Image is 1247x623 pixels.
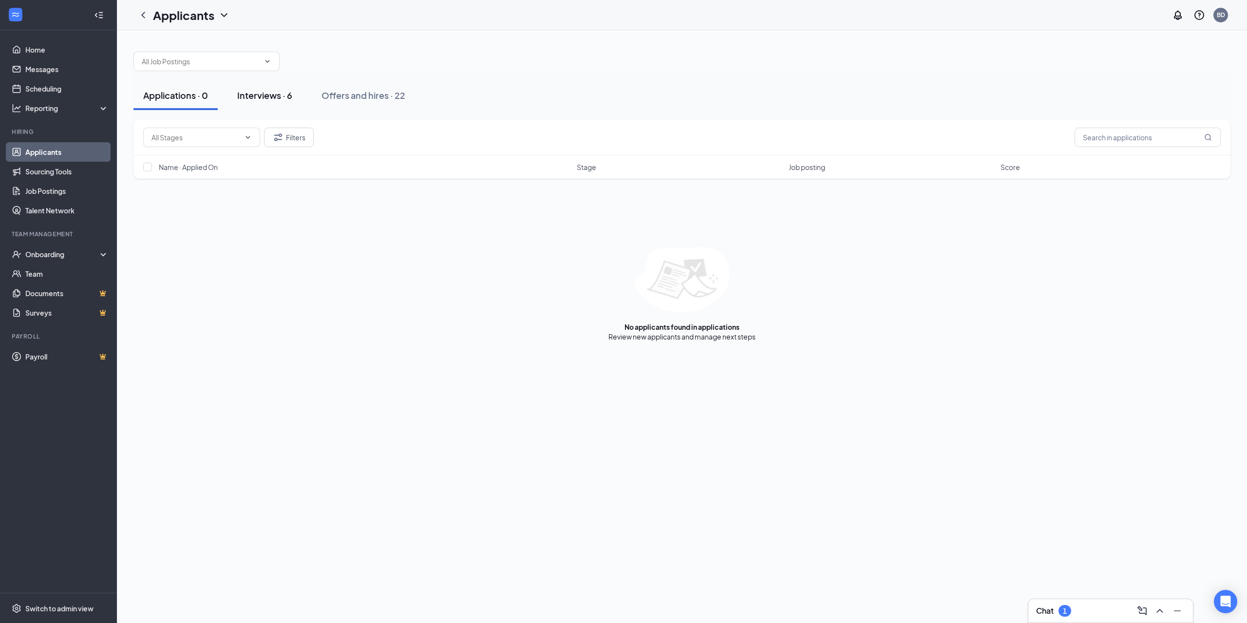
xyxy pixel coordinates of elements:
input: All Stages [151,132,240,143]
div: Team Management [12,230,107,238]
a: Team [25,264,109,283]
svg: ChevronUp [1154,605,1166,617]
svg: ChevronLeft [137,9,149,21]
svg: Settings [12,604,21,613]
div: No applicants found in applications [624,322,739,332]
button: ComposeMessage [1134,603,1150,619]
svg: Minimize [1171,605,1183,617]
svg: ChevronDown [264,57,271,65]
div: Hiring [12,128,107,136]
svg: QuestionInfo [1193,9,1205,21]
div: Offers and hires · 22 [321,89,405,101]
svg: WorkstreamLogo [11,10,20,19]
a: DocumentsCrown [25,283,109,303]
a: Scheduling [25,79,109,98]
input: Search in applications [1075,128,1221,147]
a: Job Postings [25,181,109,201]
div: Payroll [12,332,107,340]
span: Stage [577,162,596,172]
svg: UserCheck [12,249,21,259]
svg: Filter [272,132,284,143]
div: Onboarding [25,249,100,259]
svg: Notifications [1172,9,1184,21]
div: Interviews · 6 [237,89,292,101]
div: Review new applicants and manage next steps [608,332,756,341]
button: Filter Filters [264,128,314,147]
svg: ChevronDown [218,9,230,21]
span: Score [1001,162,1020,172]
a: PayrollCrown [25,347,109,366]
div: Reporting [25,103,109,113]
button: Minimize [1170,603,1185,619]
svg: Analysis [12,103,21,113]
span: Job posting [789,162,825,172]
div: 1 [1063,607,1067,615]
svg: ChevronDown [244,133,252,141]
a: Sourcing Tools [25,162,109,181]
div: Switch to admin view [25,604,94,613]
img: empty-state [635,247,730,312]
a: Home [25,40,109,59]
button: ChevronUp [1152,603,1168,619]
h1: Applicants [153,7,214,23]
div: Open Intercom Messenger [1214,590,1237,613]
input: All Job Postings [142,56,260,67]
a: SurveysCrown [25,303,109,322]
svg: Collapse [94,10,104,20]
svg: ComposeMessage [1136,605,1148,617]
span: Name · Applied On [159,162,218,172]
a: Applicants [25,142,109,162]
a: Messages [25,59,109,79]
div: Applications · 0 [143,89,208,101]
h3: Chat [1036,605,1054,616]
a: Talent Network [25,201,109,220]
div: BD [1217,11,1225,19]
svg: MagnifyingGlass [1204,133,1212,141]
